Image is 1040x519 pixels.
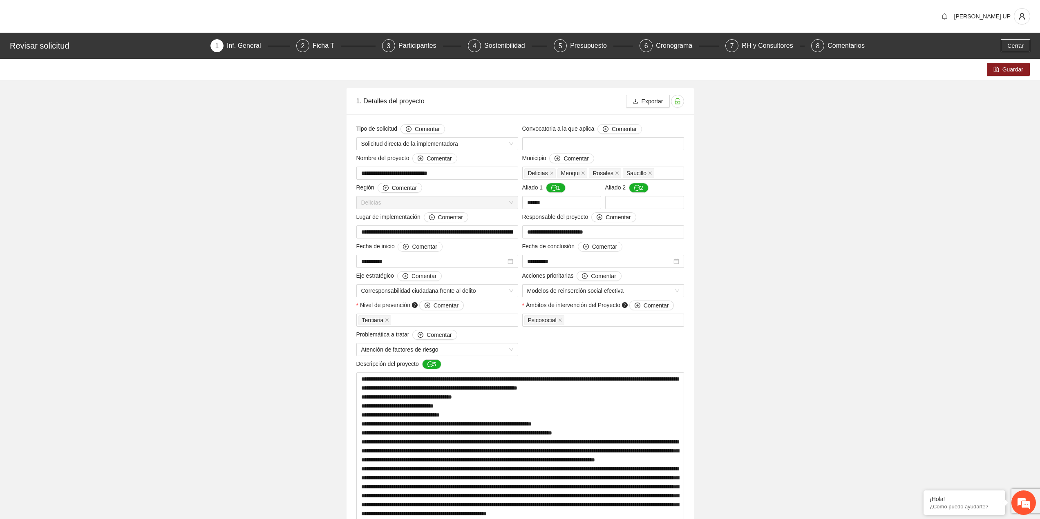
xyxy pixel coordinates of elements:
[640,39,719,52] div: 6Cronograma
[358,315,391,325] span: Terciaria
[412,330,457,340] button: Problemática a tratar
[418,156,423,162] span: plus-circle
[400,124,445,134] button: Tipo de solicitud
[550,171,554,175] span: close
[522,124,642,134] span: Convocatoria a la que aplica
[528,169,548,178] span: Delicias
[642,97,663,106] span: Exportar
[227,39,268,52] div: Inf. General
[656,39,699,52] div: Cronograma
[555,156,560,162] span: plus-circle
[412,154,457,163] button: Nombre del proyecto
[528,316,557,325] span: Psicosocial
[930,503,999,510] p: ¿Cómo puedo ayudarte?
[546,183,566,193] button: Aliado 1
[635,303,640,309] span: plus-circle
[406,126,412,133] span: plus-circle
[382,39,461,52] div: 3Participantes
[524,168,556,178] span: Delicias
[398,242,442,252] button: Fecha de inicio
[361,196,513,209] span: Delicias
[522,183,566,193] span: Aliado 1
[422,359,442,369] button: Descripción del proyecto
[1007,41,1024,50] span: Cerrar
[296,39,376,52] div: 2Ficha T
[816,42,820,49] span: 8
[583,244,589,250] span: plus-circle
[356,154,457,163] span: Nombre del proyecto
[522,212,636,222] span: Responsable del proyecto
[725,39,805,52] div: 7RH y Consultores
[742,39,799,52] div: RH y Consultores
[811,39,865,52] div: 8Comentarios
[938,10,951,23] button: bell
[356,359,442,369] span: Descripción del proyecto
[398,39,443,52] div: Participantes
[412,242,437,251] span: Comentar
[987,63,1030,76] button: saveGuardar
[383,185,389,192] span: plus-circle
[597,214,602,221] span: plus-circle
[993,67,999,73] span: save
[356,183,423,193] span: Región
[526,301,674,310] span: Ámbitos de intervención del Proyecto
[1014,13,1030,20] span: user
[429,214,435,221] span: plus-circle
[578,242,622,252] button: Fecha de conclusión
[356,212,468,222] span: Lugar de implementación
[387,42,391,49] span: 3
[551,185,557,192] span: message
[629,301,674,310] button: Ámbitos de intervención del Proyecto question-circle
[425,303,430,309] span: plus-circle
[524,315,564,325] span: Psicosocial
[210,39,290,52] div: 1Inf. General
[1002,65,1023,74] span: Guardar
[412,302,418,308] span: question-circle
[592,242,617,251] span: Comentar
[557,168,588,178] span: Meoqui
[418,332,423,339] span: plus-circle
[361,138,513,150] span: Solicitud directa de la implementadora
[591,272,616,281] span: Comentar
[644,301,669,310] span: Comentar
[570,39,613,52] div: Presupuesto
[577,271,621,281] button: Acciones prioritarias
[633,98,638,105] span: download
[484,39,532,52] div: Sostenibilidad
[629,183,649,193] button: Aliado 2
[412,272,436,281] span: Comentar
[561,169,580,178] span: Meoqui
[427,330,452,339] span: Comentar
[828,39,865,52] div: Comentarios
[356,89,626,113] div: 1. Detalles del proyecto
[424,212,468,222] button: Lugar de implementación
[473,42,476,49] span: 4
[730,42,734,49] span: 7
[554,39,633,52] div: 5Presupuesto
[403,273,408,280] span: plus-circle
[1001,39,1030,52] button: Cerrar
[356,124,445,134] span: Tipo de solicitud
[362,316,384,325] span: Terciaria
[415,125,440,134] span: Comentar
[589,168,621,178] span: Rosales
[356,271,442,281] span: Eje estratégico
[356,242,443,252] span: Fecha de inicio
[215,42,219,49] span: 1
[603,126,608,133] span: plus-circle
[468,39,547,52] div: 4Sostenibilidad
[558,318,562,322] span: close
[522,242,623,252] span: Fecha de conclusión
[10,39,206,52] div: Revisar solicitud
[392,183,417,192] span: Comentar
[671,95,684,108] button: unlock
[438,213,463,222] span: Comentar
[527,285,679,297] span: Modelos de reinserción social efectiva
[1014,8,1030,25] button: user
[378,183,422,193] button: Región
[648,171,652,175] span: close
[615,171,619,175] span: close
[360,301,464,310] span: Nivel de prevención
[634,185,640,192] span: message
[361,343,513,356] span: Atención de factores de riesgo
